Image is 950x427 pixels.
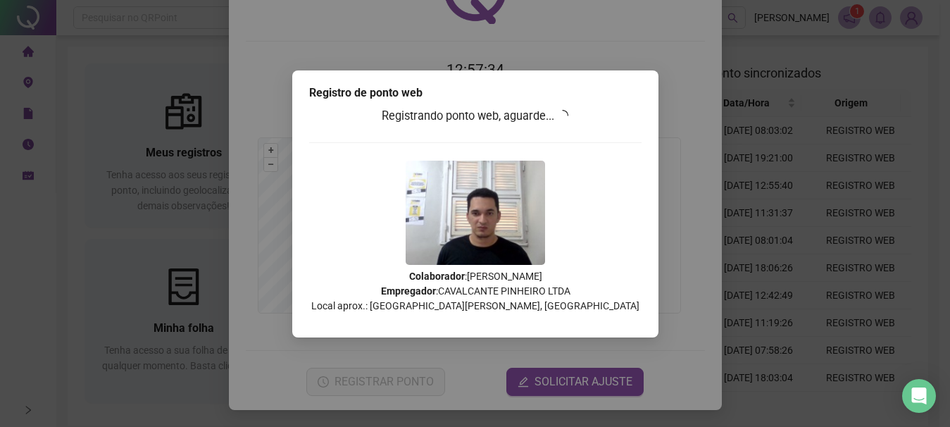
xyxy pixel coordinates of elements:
span: loading [557,110,568,121]
strong: Colaborador [408,271,464,282]
div: Open Intercom Messenger [902,379,936,413]
div: Registro de ponto web [309,85,642,101]
h3: Registrando ponto web, aguarde... [309,107,642,125]
img: 2Q== [406,161,545,265]
p: : [PERSON_NAME] : CAVALCANTE PINHEIRO LTDA Local aprox.: [GEOGRAPHIC_DATA][PERSON_NAME], [GEOGRAP... [309,269,642,314]
strong: Empregador [380,285,435,297]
